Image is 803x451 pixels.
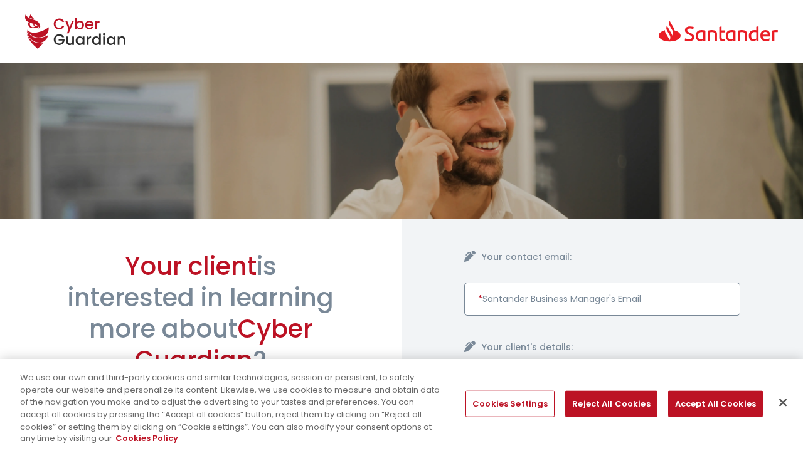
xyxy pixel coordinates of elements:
span: Your client [125,249,257,284]
div: We use our own and third-party cookies and similar technologies, session or persistent, to safely... [20,371,442,445]
span: Cyber Guardian [135,311,312,378]
h4: Your client's details: [482,341,740,354]
button: Accept All Cookies [668,391,763,417]
button: Cookies Settings, Opens the preference center dialog [465,391,555,417]
h4: Your contact email: [482,251,740,264]
button: Close [769,389,797,417]
a: More information about your privacy, opens in a new tab [115,432,178,444]
h1: is interested in learning more about ? [63,251,339,376]
button: Reject All Cookies [565,391,657,417]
